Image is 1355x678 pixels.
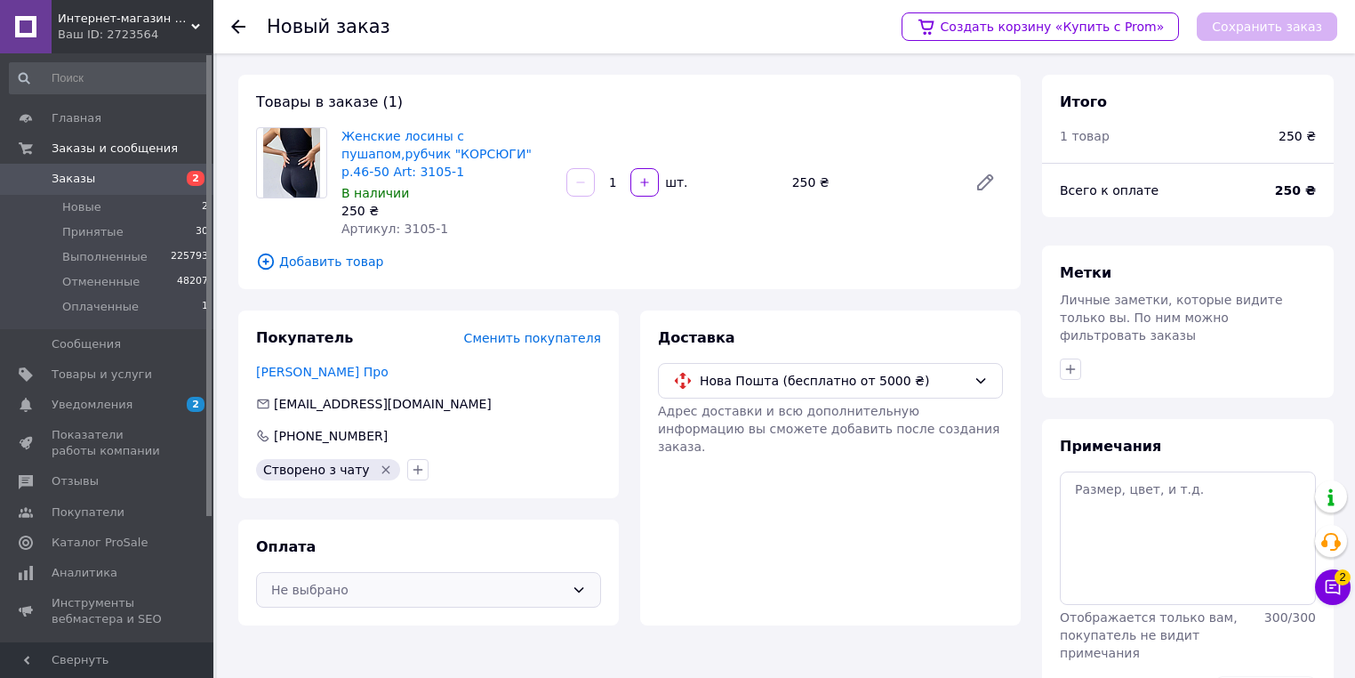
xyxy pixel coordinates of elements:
[62,249,148,265] span: Выполненные
[256,365,389,379] a: [PERSON_NAME] Про
[341,129,532,179] a: Женские лосины с пушапом,рубчик "КОРСЮГИ" р.46-50 Art: 3105-1
[379,463,393,477] svg: Удалить метку
[52,367,152,383] span: Товары и услуги
[341,186,409,200] span: В наличии
[58,11,191,27] span: Интернет-магазин "ЭВРИКА"
[52,171,95,187] span: Заказы
[967,165,1003,200] a: Редактировать
[52,110,101,126] span: Главная
[700,371,966,391] span: Нова Пошта (бесплатно от 5000 ₴)
[202,299,208,315] span: 1
[785,170,960,195] div: 250 ₴
[256,252,1003,271] span: Добавить товар
[62,224,124,240] span: Принятые
[52,336,121,352] span: Сообщения
[62,299,139,315] span: Оплаченные
[902,12,1179,41] a: Создать корзину «Купить с Prom»
[52,504,124,521] span: Покупатели
[52,397,132,413] span: Уведомления
[658,404,999,454] span: Адрес доставки и всю дополнительную информацию вы сможете добавить после создания заказа.
[274,429,388,443] span: [PHONE_NUMBER]
[9,62,210,94] input: Поиск
[196,224,208,240] span: 30
[1279,127,1316,145] span: 250 ₴
[177,274,208,290] span: 48207
[52,535,148,551] span: Каталог ProSale
[256,93,403,110] span: Товары в заказе (1)
[1335,569,1351,585] span: 2
[1264,610,1316,625] span: 300 / 300
[52,427,164,459] span: Показатели работы компании
[1060,610,1238,660] span: Отображается только вам, покупатель не видит примечания
[464,331,601,345] span: Сменить покупателя
[341,222,448,236] span: Артикул: 3105-1
[1060,264,1111,281] span: Метки
[1060,129,1110,143] span: 1 товар
[263,463,370,477] span: Створено з чату
[263,128,319,198] img: Женские лосины с пушапом,рубчик "КОРСЮГИ" р.46-50 Art: 3105-1
[202,199,208,215] span: 2
[187,171,204,186] span: 2
[1060,182,1275,199] div: Всего к оплате
[171,249,208,265] span: 225793
[52,595,164,627] span: Инструменты вебмастера и SEO
[658,329,735,346] span: Доставка
[1275,182,1316,199] span: 250 ₴
[256,329,353,346] span: Покупатель
[1060,93,1107,110] span: Итого
[58,27,213,43] div: Ваш ID: 2723564
[661,174,689,191] div: шт.
[256,538,316,555] span: Оплата
[62,199,101,215] span: Новые
[267,18,390,36] div: Новый заказ
[52,141,178,157] span: Заказы и сообщения
[1315,569,1351,605] button: Чат с покупателем2
[187,397,204,412] span: 2
[274,397,492,411] span: [EMAIL_ADDRESS][DOMAIN_NAME]
[52,473,99,489] span: Отзывы
[62,274,140,290] span: Отмененные
[341,202,552,220] div: 250 ₴
[271,580,565,600] div: Не выбрано
[231,18,245,36] div: Вернуться назад
[1060,438,1161,455] span: Примечания
[1060,293,1283,343] span: Личные заметки, которые видите только вы. По ним можно фильтровать заказы
[52,565,117,581] span: Аналитика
